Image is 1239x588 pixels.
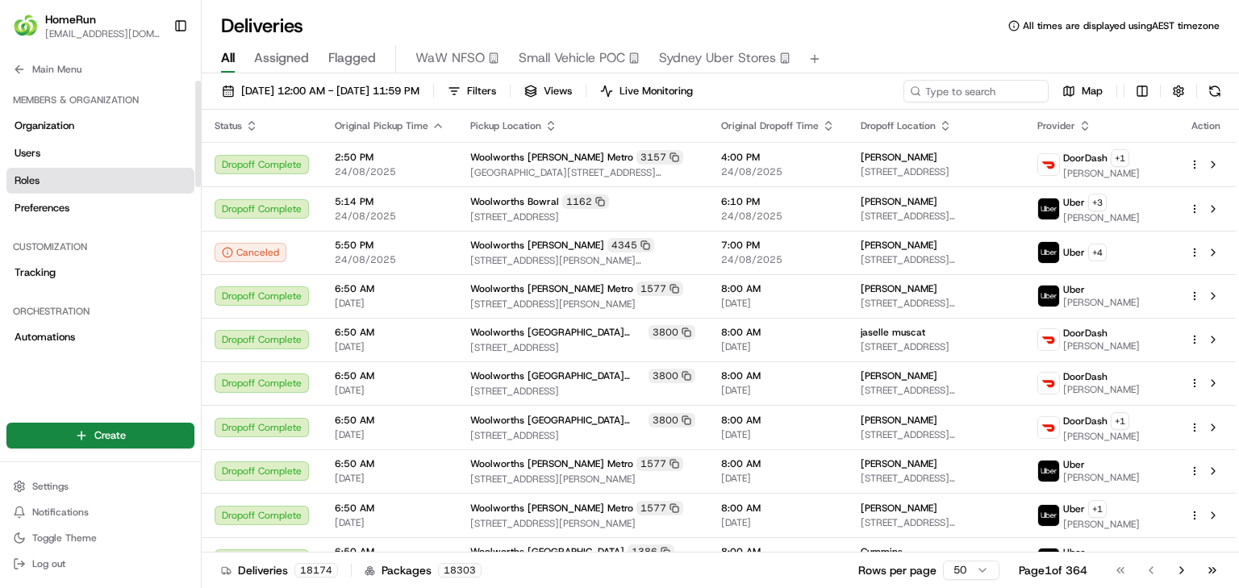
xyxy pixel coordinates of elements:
span: Users [15,146,40,161]
span: Main Menu [32,63,81,76]
button: Log out [6,553,194,575]
span: DoorDash [1063,370,1108,383]
button: Start new chat [274,159,294,178]
span: [PERSON_NAME] [1063,296,1140,309]
span: Live Monitoring [619,84,693,98]
span: [PERSON_NAME] [1063,430,1140,443]
span: [DATE] [335,384,444,397]
span: [STREET_ADDRESS][PERSON_NAME] [861,384,1012,397]
h1: Deliveries [221,13,303,39]
div: 18174 [294,563,338,578]
img: uber-new-logo.jpeg [1038,286,1059,307]
button: Toggle Theme [6,527,194,549]
p: Welcome 👋 [16,65,294,90]
span: [PERSON_NAME] [1063,340,1140,352]
span: [STREET_ADDRESS] [861,165,1012,178]
div: 3157 [636,150,683,165]
span: [PERSON_NAME] [861,414,937,427]
div: Orchestration [6,298,194,324]
span: [STREET_ADDRESS][PERSON_NAME] [861,516,1012,529]
span: [PERSON_NAME] [861,369,937,382]
a: Organization [6,113,194,139]
span: [DATE] [335,472,444,485]
span: [DATE] [335,340,444,353]
button: Create [6,423,194,448]
span: 24/08/2025 [721,210,835,223]
span: [PERSON_NAME] [1063,167,1140,180]
span: Woolworths [PERSON_NAME] Metro [470,151,633,164]
div: We're available if you need us! [55,170,204,183]
div: 1577 [636,281,683,296]
span: Uber [1063,546,1085,559]
span: [PERSON_NAME] [861,239,937,252]
input: Type to search [903,80,1049,102]
span: Views [544,84,572,98]
a: 📗Knowledge Base [10,227,130,256]
div: Members & Organization [6,87,194,113]
span: 6:50 AM [335,502,444,515]
span: [STREET_ADDRESS][PERSON_NAME][PERSON_NAME] [861,253,1012,266]
img: uber-new-logo.jpeg [1038,505,1059,526]
span: 24/08/2025 [335,253,444,266]
span: [STREET_ADDRESS] [470,341,695,354]
span: [STREET_ADDRESS][PERSON_NAME] [470,298,695,311]
a: Users [6,140,194,166]
span: [GEOGRAPHIC_DATA][STREET_ADDRESS][PERSON_NAME][GEOGRAPHIC_DATA] [470,166,695,179]
span: Dropoff Location [861,119,936,132]
span: Preferences [15,201,69,215]
span: Woolworths [GEOGRAPHIC_DATA] [470,545,624,558]
span: Settings [32,480,69,493]
div: Canceled [215,243,286,262]
span: [STREET_ADDRESS] [861,340,1012,353]
span: 6:50 AM [335,414,444,427]
img: doordash_logo_v2.png [1038,417,1059,438]
div: 3800 [649,325,695,340]
span: 8:00 AM [721,502,835,515]
span: DoorDash [1063,415,1108,427]
div: Packages [365,562,482,578]
span: [DATE] [335,428,444,441]
img: doordash_logo_v2.png [1038,154,1059,175]
span: DoorDash [1063,152,1108,165]
div: 3800 [649,369,695,383]
div: 1577 [636,501,683,515]
span: [PERSON_NAME] [1063,211,1140,224]
span: 8:00 AM [721,545,835,558]
span: [PERSON_NAME] [861,151,937,164]
span: [STREET_ADDRESS][PERSON_NAME] [861,472,1012,485]
span: WaW NFSO [415,48,485,68]
span: 6:50 AM [335,457,444,470]
span: [DATE] [335,297,444,310]
span: [PERSON_NAME] [861,195,937,208]
img: uber-new-logo.jpeg [1038,548,1059,569]
span: Woolworths [GEOGRAPHIC_DATA] (VDOS) [470,326,645,339]
span: HomeRun [45,11,96,27]
div: 1577 [636,457,683,471]
span: [DATE] [721,428,835,441]
span: Flagged [328,48,376,68]
span: [DATE] 12:00 AM - [DATE] 11:59 PM [241,84,419,98]
span: Toggle Theme [32,532,97,544]
a: Roles [6,168,194,194]
span: Woolworths Bowral [470,195,559,208]
button: +1 [1111,149,1129,167]
span: 24/08/2025 [721,253,835,266]
span: Woolworths [PERSON_NAME] Metro [470,457,633,470]
span: 24/08/2025 [721,165,835,178]
span: Sydney Uber Stores [659,48,776,68]
span: Cummins [861,545,903,558]
button: [DATE] 12:00 AM - [DATE] 11:59 PM [215,80,427,102]
span: Log out [32,557,65,570]
span: 4:00 PM [721,151,835,164]
span: Tracking [15,265,56,280]
button: Map [1055,80,1110,102]
span: 7:00 PM [721,239,835,252]
img: uber-new-logo.jpeg [1038,242,1059,263]
div: Action [1189,119,1223,132]
span: Uber [1063,283,1085,296]
a: Preferences [6,195,194,221]
button: HomeRunHomeRun[EMAIL_ADDRESS][DOMAIN_NAME] [6,6,167,45]
a: Automations [6,324,194,350]
span: Filters [467,84,496,98]
span: [PERSON_NAME] [1063,518,1140,531]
